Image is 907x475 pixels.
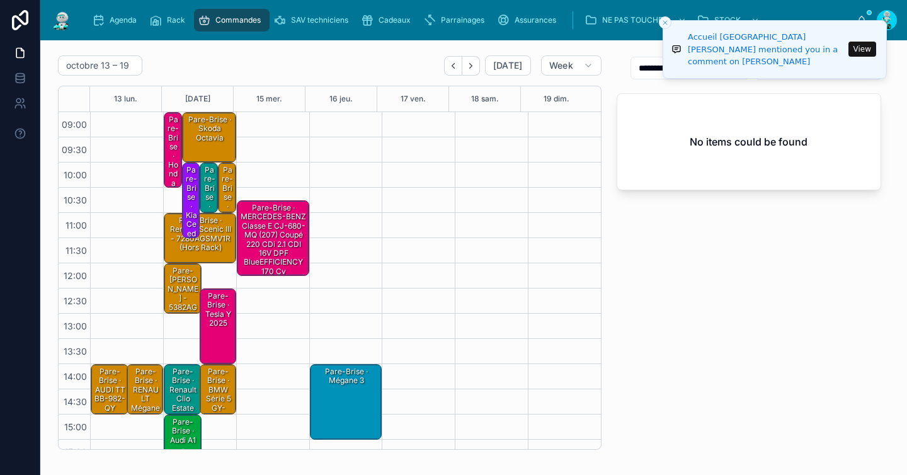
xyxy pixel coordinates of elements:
span: 11:30 [62,245,90,256]
div: Accueil [GEOGRAPHIC_DATA][PERSON_NAME] mentioned you in a comment on [PERSON_NAME] [688,31,845,68]
div: Pare-Brise · BMW Série 5 GY-768-ZL (G30) LCI Berline 530d xDrive 3.0 d 24V Mild Hybrid Steptronic... [200,365,235,414]
span: Parrainages [441,15,484,25]
a: STOCK [693,9,766,31]
span: 09:30 [59,144,90,155]
button: [DATE] [185,86,210,112]
button: 15 mer. [256,86,282,112]
span: Cadeaux [379,15,411,25]
span: 13:00 [60,321,90,331]
div: Pare-Brise · RENAULT Mégane Scénic FN-994-DB Phase 2 1.9 dCi 105cv [129,366,161,468]
button: Next [462,56,480,76]
div: Pare-Brise · Tesla y 2025 [202,290,234,329]
div: Pare-Brise · Renault scenic III - 7280AGSMV1R (Hors Rack) [166,215,235,254]
div: Pare-Brise · Renault clio estate [164,365,201,414]
button: 16 jeu. [329,86,353,112]
button: 17 ven. [401,86,426,112]
h2: octobre 13 – 19 [66,59,129,72]
span: SAV techniciens [291,15,348,25]
a: Parrainages [419,9,493,31]
div: Pare-Brise · Mégane 3 [312,366,381,387]
div: Pare-Brise · NISSAN Terrano 6986-TL-66 II (R20) 3.0 Di Break 154cv [219,163,236,212]
div: Pare-Brise · PEUGEOT 208 [202,164,217,266]
span: 12:30 [60,295,90,306]
span: 12:00 [60,270,90,281]
button: Back [444,56,462,76]
button: 18 sam. [471,86,499,112]
img: App logo [50,10,73,30]
span: Commandes [215,15,261,25]
div: Pare-Brise · Audi A1 - 8604AGSVWZ [166,416,200,473]
span: 15:30 [61,447,90,457]
div: Pare-Brise · Mégane 3 [311,365,382,439]
div: Pare-Brise · Skoda octavia [183,113,236,162]
button: [DATE] [485,55,531,76]
div: Pare-[PERSON_NAME] - 5382AGSAMZ (29) [164,264,201,313]
button: View [848,42,876,57]
a: NE PAS TOUCHER [581,9,693,31]
a: Cadeaux [357,9,419,31]
span: 10:30 [60,195,90,205]
span: 14:00 [60,371,90,382]
img: Notification icon [671,42,682,57]
div: Pare-[PERSON_NAME] - 5382AGSAMZ (29) [166,265,200,331]
span: 13:30 [60,346,90,357]
span: 15:00 [61,421,90,432]
span: Agenda [110,15,137,25]
div: Pare-Brise · Kia ceed - 4431AGNMV1P (15) [183,163,200,237]
div: Pare-Brise · AUDI TT BB-982-QY série 2 Coupé 2.0 TDI 16V FAP Quattro 170 cv [91,365,128,414]
span: Week [549,60,573,71]
div: Pare-Brise · Skoda octavia [185,114,235,144]
h2: No items could be found [690,134,807,149]
div: Pare-Brise · Renault scenic III - 7280AGSMV1R (Hors Rack) [164,214,236,263]
div: Pare-Brise · RENAULT Mégane Scénic FN-994-DB Phase 2 1.9 dCi 105cv [127,365,162,414]
span: Assurances [515,15,556,25]
span: 11:00 [62,220,90,231]
div: Pare-Brise · honda crv [164,113,181,187]
span: NE PAS TOUCHER [602,15,668,25]
a: Agenda [88,9,145,31]
span: 10:00 [60,169,90,180]
a: Assurances [493,9,565,31]
div: Pare-Brise · MERCEDES-BENZ Classe E CJ-680-MQ (207) Coupé 220 CDi 2.1 CDI 16V DPF BlueEFFICIENCY ... [237,201,309,275]
button: 19 dim. [544,86,569,112]
div: Pare-Brise · Renault clio estate [166,366,200,414]
a: Rack [145,9,194,31]
span: [DATE] [493,60,523,71]
div: Pare-Brise · honda crv [166,114,181,207]
button: Week [541,55,602,76]
a: SAV techniciens [270,9,357,31]
span: 09:00 [59,119,90,130]
div: Pare-Brise · Tesla y 2025 [200,289,235,363]
span: Rack [167,15,185,25]
div: Pare-Brise · PEUGEOT 208 [200,163,217,212]
div: Pare-Brise · Kia ceed - 4431AGNMV1P (15) [185,164,199,330]
div: Pare-Brise · MERCEDES-BENZ Classe E CJ-680-MQ (207) Coupé 220 CDi 2.1 CDI 16V DPF BlueEFFICIENCY ... [239,202,308,277]
div: scrollable content [83,6,857,34]
button: 13 lun. [114,86,137,112]
a: Commandes [194,9,270,31]
div: Pare-Brise · NISSAN Terrano 6986-TL-66 II (R20) 3.0 Di Break 154cv [220,164,235,421]
button: Close toast [659,16,671,29]
div: Pare-Brise · AUDI TT BB-982-QY série 2 Coupé 2.0 TDI 16V FAP Quattro 170 cv [93,366,127,468]
span: 14:30 [60,396,90,407]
